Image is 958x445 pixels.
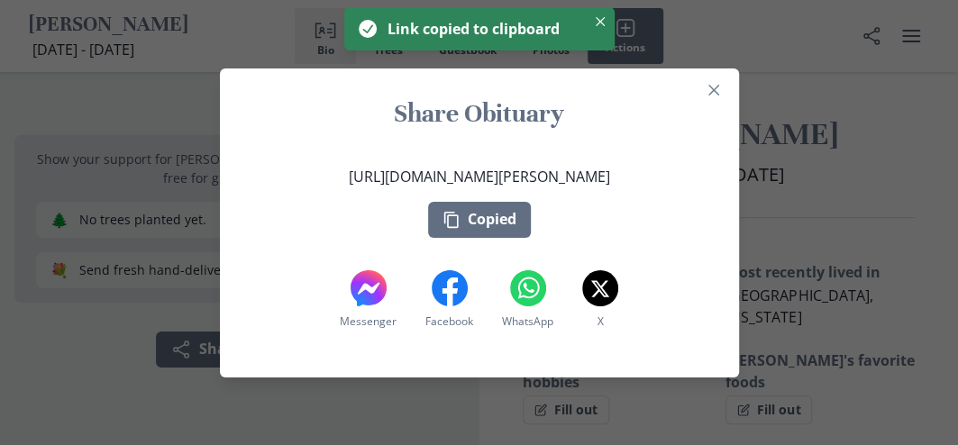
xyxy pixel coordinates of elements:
[502,313,553,330] span: WhatsApp
[336,267,400,334] button: Messenger
[349,166,610,187] p: [URL][DOMAIN_NAME][PERSON_NAME]
[589,11,611,32] button: Close
[428,202,531,238] button: Copied
[498,267,557,334] button: WhatsApp
[388,18,579,40] div: Link copied to clipboard
[422,267,477,334] button: Facebook
[425,313,473,330] span: Facebook
[699,76,728,104] button: Close
[579,267,622,334] button: X
[340,313,397,330] span: Messenger
[598,313,604,330] span: X
[242,97,717,130] h1: Share Obituary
